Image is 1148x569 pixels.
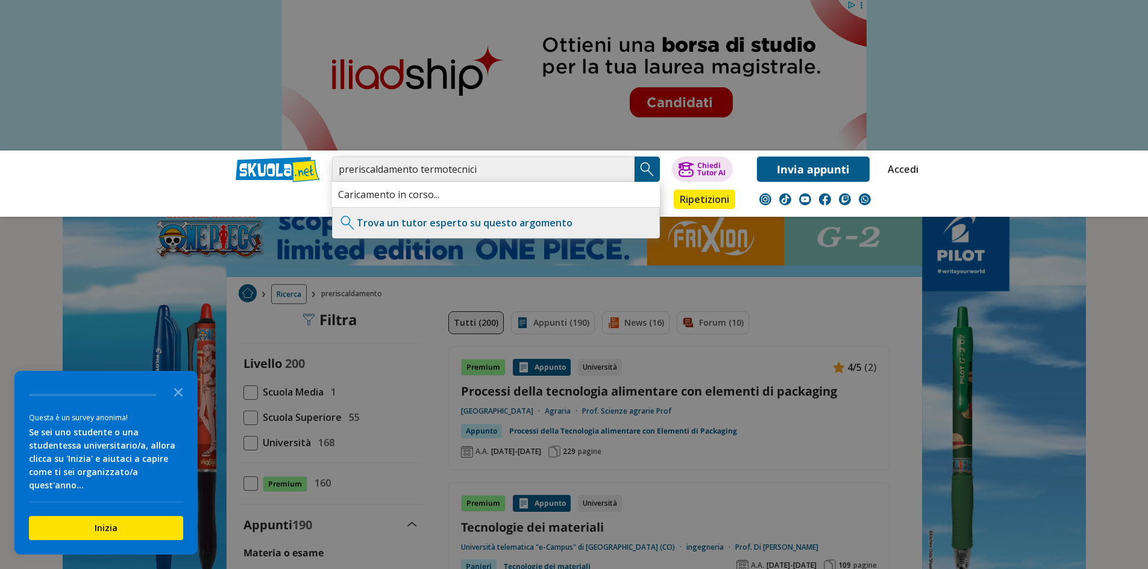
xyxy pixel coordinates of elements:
[332,157,635,182] input: Cerca appunti, riassunti o versioni
[779,193,791,205] img: tiktok
[329,190,383,211] a: Appunti
[859,193,871,205] img: WhatsApp
[166,379,190,403] button: Close the survey
[674,190,735,209] a: Ripetizioni
[672,157,733,182] button: ChiediTutor AI
[759,193,771,205] img: instagram
[29,412,183,423] div: Questa è un survey anonima!
[29,426,183,492] div: Se sei uno studente o una studentessa universitario/a, allora clicca su 'Inizia' e aiutaci a capi...
[14,371,198,555] div: Survey
[819,193,831,205] img: facebook
[697,162,726,176] div: Chiedi Tutor AI
[757,157,870,182] a: Invia appunti
[888,157,913,182] a: Accedi
[635,157,660,182] button: Search Button
[638,160,656,178] img: Cerca appunti, riassunti o versioni
[332,182,660,207] div: Caricamento in corso...
[799,193,811,205] img: youtube
[839,193,851,205] img: twitch
[29,516,183,540] button: Inizia
[339,214,357,232] img: Trova un tutor esperto
[357,216,572,229] a: Trova un tutor esperto su questo argomento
